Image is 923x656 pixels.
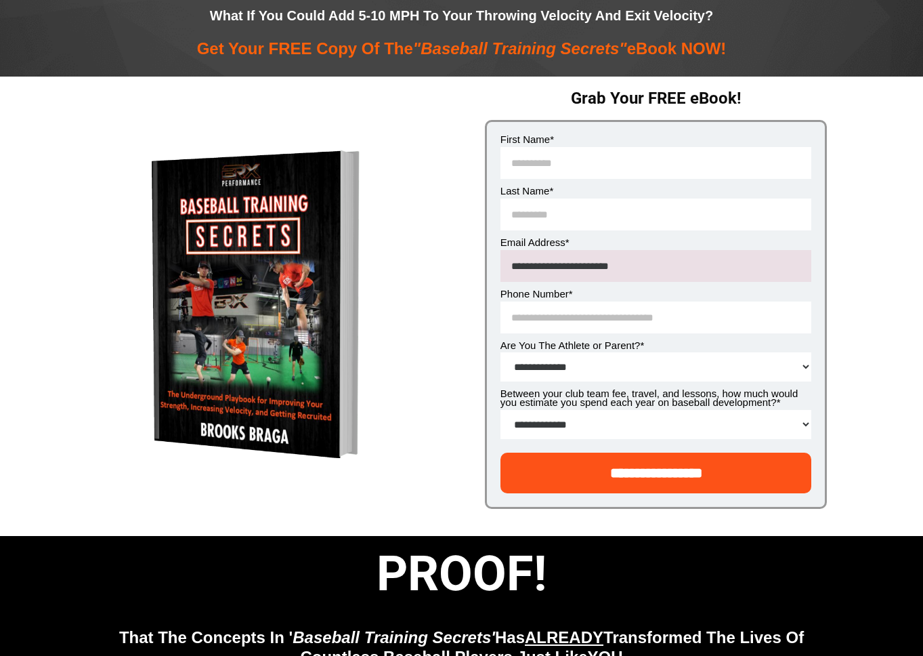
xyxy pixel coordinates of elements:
img: Baseball Training Secrets eBook [103,142,432,471]
h1: Grab Your FREE eBook! [485,90,828,106]
h1: PROOF! [96,550,828,598]
span: Get Your FREE Copy Of The eBook NOW! [197,39,727,58]
span: Phone Number [500,288,569,300]
span: First Name [500,134,550,145]
span: What If You Could Add 5-10 MPH To Your Throwing Velocity And Exit Velocity? [210,8,713,23]
em: Baseball Training Secrets' [293,628,495,647]
span: Are You The Athlete or Parent? [500,340,641,351]
span: Email Address [500,237,565,248]
span: ALREADY [525,628,603,647]
em: "Baseball Training Secrets" [413,39,627,58]
span: Between your club team fee, travel, and lessons, how much would you estimate you spend each year ... [500,388,798,408]
span: Last Name [500,185,550,197]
